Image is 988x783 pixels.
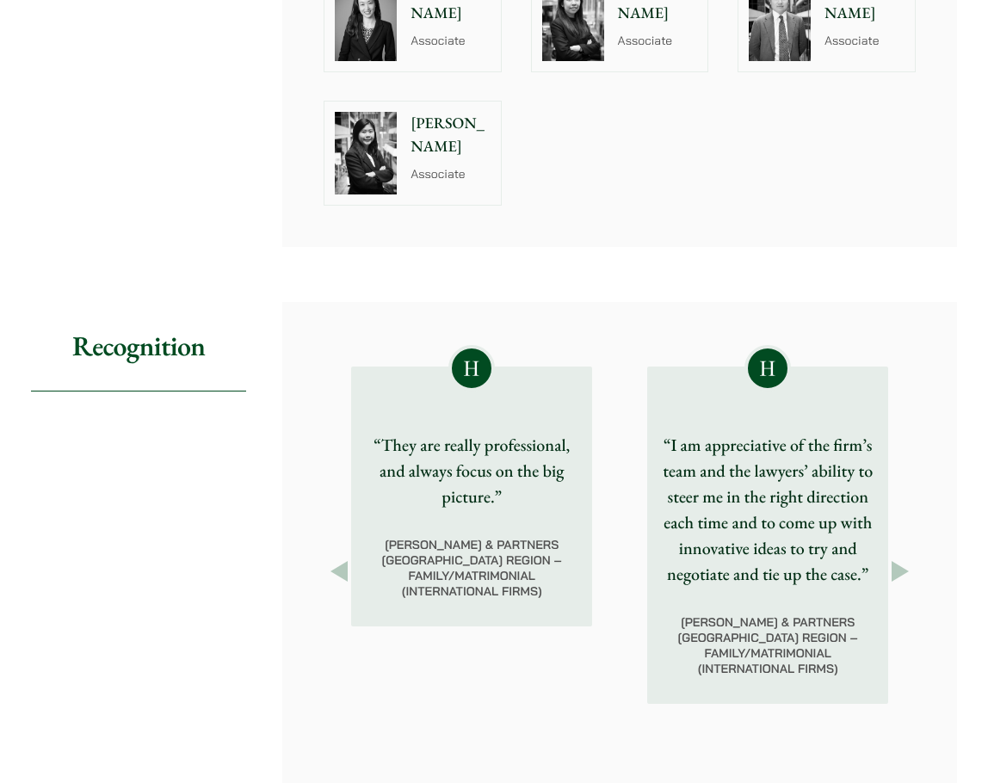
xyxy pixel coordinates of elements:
p: Associate [618,32,698,50]
button: Previous [324,556,355,587]
div: [PERSON_NAME] & Partners [GEOGRAPHIC_DATA] Region – Family/Matrimonial (International Firms) [351,509,592,626]
button: Next [885,556,916,587]
p: “I am appreciative of the firm’s team and the lawyers’ ability to steer me in the right direction... [661,432,874,587]
p: Associate [824,32,905,50]
a: [PERSON_NAME] Associate [324,101,502,206]
h2: Recognition [31,302,246,391]
div: [PERSON_NAME] & Partners [GEOGRAPHIC_DATA] Region – Family/Matrimonial (International Firms) [647,587,888,704]
p: Associate [411,165,491,183]
p: “They are really professional, and always focus on the big picture.” [365,432,578,509]
p: Associate [411,32,491,50]
p: [PERSON_NAME] [411,112,491,158]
